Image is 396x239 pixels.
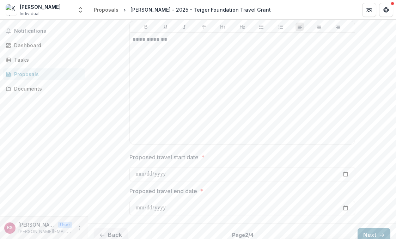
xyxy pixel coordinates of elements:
p: [PERSON_NAME][EMAIL_ADDRESS][DOMAIN_NAME] [18,228,72,235]
button: Ordered List [276,23,285,31]
div: [PERSON_NAME] [20,3,61,11]
button: Align Left [296,23,304,31]
a: Proposals [3,68,85,80]
button: Bold [142,23,150,31]
button: Open entity switcher [75,3,85,17]
p: User [58,222,72,228]
button: Notifications [3,25,85,37]
div: Proposals [14,71,79,78]
a: Dashboard [3,39,85,51]
button: Italicize [180,23,189,31]
button: Heading 1 [219,23,227,31]
button: Align Center [315,23,323,31]
div: Proposals [94,6,118,13]
button: Underline [161,23,170,31]
div: [PERSON_NAME] - 2025 - Teiger Foundation Travel Grant [130,6,271,13]
button: Align Right [334,23,342,31]
span: Individual [20,11,39,17]
button: Heading 2 [238,23,246,31]
span: Notifications [14,28,82,34]
img: Katie Stahl [6,4,17,16]
a: Documents [3,83,85,94]
nav: breadcrumb [91,5,274,15]
button: Strike [200,23,208,31]
div: Documents [14,85,79,92]
div: Katie Stahl [7,226,13,230]
a: Tasks [3,54,85,66]
div: Tasks [14,56,79,63]
p: Proposed travel end date [129,187,197,195]
div: Dashboard [14,42,79,49]
button: Get Help [379,3,393,17]
button: Bullet List [257,23,266,31]
button: More [75,224,84,232]
p: Page 2 / 4 [232,231,254,239]
p: Proposed travel start date [129,153,199,161]
a: Proposals [91,5,121,15]
p: [PERSON_NAME] [18,221,55,228]
button: Partners [362,3,376,17]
